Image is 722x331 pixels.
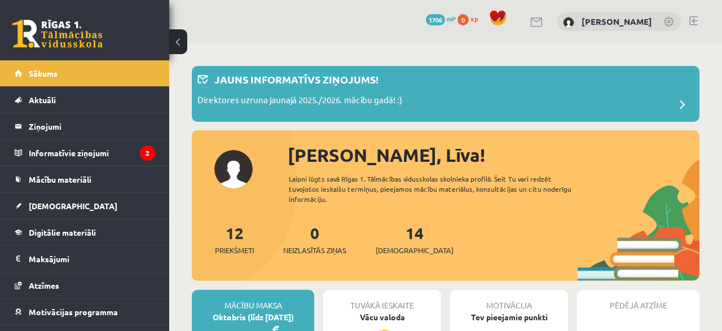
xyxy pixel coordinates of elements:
[29,113,155,139] legend: Ziņojumi
[29,68,58,78] span: Sākums
[29,280,59,290] span: Atzīmes
[323,290,441,311] div: Tuvākā ieskaite
[197,94,402,109] p: Direktores uzruna jaunajā 2025./2026. mācību gadā! :)
[283,245,346,256] span: Neizlasītās ziņas
[426,14,456,23] a: 1706 mP
[450,290,568,311] div: Motivācija
[29,227,96,237] span: Digitālie materiāli
[457,14,469,25] span: 0
[29,174,91,184] span: Mācību materiāli
[323,311,441,323] div: Vācu valoda
[426,14,445,25] span: 1706
[15,140,155,166] a: Informatīvie ziņojumi2
[283,223,346,256] a: 0Neizlasītās ziņas
[29,201,117,211] span: [DEMOGRAPHIC_DATA]
[563,17,574,28] img: Līva Ādmīdiņa
[15,87,155,113] a: Aktuāli
[29,307,118,317] span: Motivācijas programma
[192,290,314,311] div: Mācību maksa
[197,72,694,116] a: Jauns informatīvs ziņojums! Direktores uzruna jaunajā 2025./2026. mācību gadā! :)
[582,16,652,27] a: [PERSON_NAME]
[376,245,454,256] span: [DEMOGRAPHIC_DATA]
[215,245,254,256] span: Priekšmeti
[15,246,155,272] a: Maksājumi
[577,290,699,311] div: Pēdējā atzīme
[15,193,155,219] a: [DEMOGRAPHIC_DATA]
[29,95,56,105] span: Aktuāli
[288,142,699,169] div: [PERSON_NAME], Līva!
[15,60,155,86] a: Sākums
[15,166,155,192] a: Mācību materiāli
[192,311,314,323] div: Oktobris (līdz [DATE])
[470,14,478,23] span: xp
[447,14,456,23] span: mP
[450,311,568,323] div: Tev pieejamie punkti
[15,299,155,325] a: Motivācijas programma
[12,20,103,48] a: Rīgas 1. Tālmācības vidusskola
[29,140,155,166] legend: Informatīvie ziņojumi
[215,223,254,256] a: 12Priekšmeti
[214,72,378,87] p: Jauns informatīvs ziņojums!
[376,223,454,256] a: 14[DEMOGRAPHIC_DATA]
[15,219,155,245] a: Digitālie materiāli
[289,174,593,204] div: Laipni lūgts savā Rīgas 1. Tālmācības vidusskolas skolnieka profilā. Šeit Tu vari redzēt tuvojošo...
[15,113,155,139] a: Ziņojumi
[29,246,155,272] legend: Maksājumi
[140,145,155,161] i: 2
[15,272,155,298] a: Atzīmes
[457,14,483,23] a: 0 xp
